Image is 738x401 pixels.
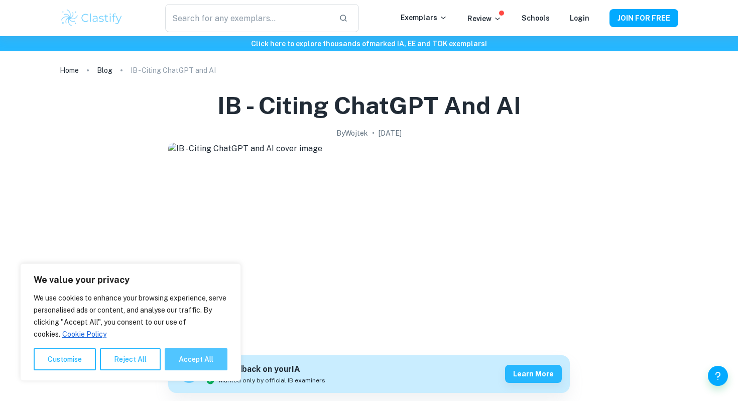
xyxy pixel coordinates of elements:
p: • [372,128,375,139]
button: Help and Feedback [708,366,728,386]
h6: Click here to explore thousands of marked IA, EE and TOK exemplars ! [2,38,736,49]
h6: Get feedback on your IA [206,363,325,376]
a: Blog [97,63,112,77]
input: Search for any exemplars... [165,4,331,32]
p: We value your privacy [34,274,227,286]
img: Clastify logo [60,8,124,28]
a: Home [60,63,79,77]
p: IB - Citing ChatGPT and AI [131,65,216,76]
button: Customise [34,348,96,370]
p: We use cookies to enhance your browsing experience, serve personalised ads or content, and analys... [34,292,227,340]
p: Exemplars [401,12,447,23]
span: Marked only by official IB examiners [219,376,325,385]
img: IB - Citing ChatGPT and AI cover image [168,143,570,344]
a: Cookie Policy [62,330,107,339]
button: Learn more [505,365,562,383]
a: Login [570,14,589,22]
a: Schools [522,14,550,22]
a: Get feedback on yourIAMarked only by official IB examinersLearn more [168,355,570,393]
h2: [DATE] [379,128,402,139]
button: JOIN FOR FREE [609,9,678,27]
p: Review [467,13,502,24]
h1: IB - Citing ChatGPT and AI [217,89,521,122]
button: Reject All [100,348,161,370]
div: We value your privacy [20,263,241,381]
h2: By Wojtek [336,128,368,139]
button: Accept All [165,348,227,370]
